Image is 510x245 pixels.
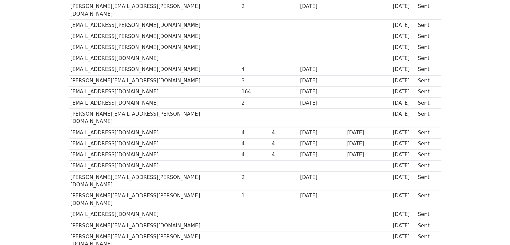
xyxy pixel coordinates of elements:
[300,174,344,181] div: [DATE]
[393,33,415,40] div: [DATE]
[347,129,389,137] div: [DATE]
[416,75,438,86] td: Sent
[241,99,268,107] div: 2
[241,66,268,73] div: 4
[300,151,344,159] div: [DATE]
[393,211,415,218] div: [DATE]
[416,209,438,220] td: Sent
[393,3,415,10] div: [DATE]
[300,192,344,200] div: [DATE]
[416,20,438,31] td: Sent
[347,140,389,148] div: [DATE]
[69,64,240,75] td: [EMAIL_ADDRESS][PERSON_NAME][DOMAIN_NAME]
[416,160,438,171] td: Sent
[347,151,389,159] div: [DATE]
[241,151,268,159] div: 4
[393,140,415,148] div: [DATE]
[416,108,438,127] td: Sent
[69,160,240,171] td: [EMAIL_ADDRESS][DOMAIN_NAME]
[69,220,240,231] td: [PERSON_NAME][EMAIL_ADDRESS][DOMAIN_NAME]
[241,88,268,96] div: 164
[69,75,240,86] td: [PERSON_NAME][EMAIL_ADDRESS][DOMAIN_NAME]
[69,149,240,160] td: [EMAIL_ADDRESS][DOMAIN_NAME]
[416,138,438,149] td: Sent
[416,31,438,42] td: Sent
[241,129,268,137] div: 4
[300,3,344,10] div: [DATE]
[69,42,240,53] td: [EMAIL_ADDRESS][PERSON_NAME][DOMAIN_NAME]
[416,97,438,108] td: Sent
[69,209,240,220] td: [EMAIL_ADDRESS][DOMAIN_NAME]
[69,20,240,31] td: [EMAIL_ADDRESS][PERSON_NAME][DOMAIN_NAME]
[241,192,268,200] div: 1
[416,86,438,97] td: Sent
[393,162,415,170] div: [DATE]
[393,192,415,200] div: [DATE]
[69,97,240,108] td: [EMAIL_ADDRESS][DOMAIN_NAME]
[416,220,438,231] td: Sent
[393,222,415,230] div: [DATE]
[416,171,438,190] td: Sent
[393,21,415,29] div: [DATE]
[393,129,415,137] div: [DATE]
[69,108,240,127] td: [PERSON_NAME][EMAIL_ADDRESS][PERSON_NAME][DOMAIN_NAME]
[416,1,438,20] td: Sent
[272,129,297,137] div: 4
[241,140,268,148] div: 4
[69,127,240,138] td: [EMAIL_ADDRESS][DOMAIN_NAME]
[416,149,438,160] td: Sent
[416,53,438,64] td: Sent
[476,213,510,245] iframe: Chat Widget
[393,77,415,85] div: [DATE]
[416,190,438,209] td: Sent
[241,3,268,10] div: 2
[241,174,268,181] div: 2
[241,77,268,85] div: 3
[416,127,438,138] td: Sent
[69,190,240,209] td: [PERSON_NAME][EMAIL_ADDRESS][PERSON_NAME][DOMAIN_NAME]
[300,88,344,96] div: [DATE]
[69,53,240,64] td: [EMAIL_ADDRESS][DOMAIN_NAME]
[69,1,240,20] td: [PERSON_NAME][EMAIL_ADDRESS][PERSON_NAME][DOMAIN_NAME]
[69,171,240,190] td: [PERSON_NAME][EMAIL_ADDRESS][PERSON_NAME][DOMAIN_NAME]
[393,174,415,181] div: [DATE]
[416,64,438,75] td: Sent
[300,129,344,137] div: [DATE]
[393,99,415,107] div: [DATE]
[300,77,344,85] div: [DATE]
[69,86,240,97] td: [EMAIL_ADDRESS][DOMAIN_NAME]
[393,55,415,62] div: [DATE]
[393,88,415,96] div: [DATE]
[272,151,297,159] div: 4
[393,151,415,159] div: [DATE]
[300,66,344,73] div: [DATE]
[393,233,415,241] div: [DATE]
[300,99,344,107] div: [DATE]
[300,140,344,148] div: [DATE]
[416,42,438,53] td: Sent
[69,31,240,42] td: [EMAIL_ADDRESS][PERSON_NAME][DOMAIN_NAME]
[272,140,297,148] div: 4
[393,110,415,118] div: [DATE]
[393,66,415,73] div: [DATE]
[393,44,415,51] div: [DATE]
[69,138,240,149] td: [EMAIL_ADDRESS][DOMAIN_NAME]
